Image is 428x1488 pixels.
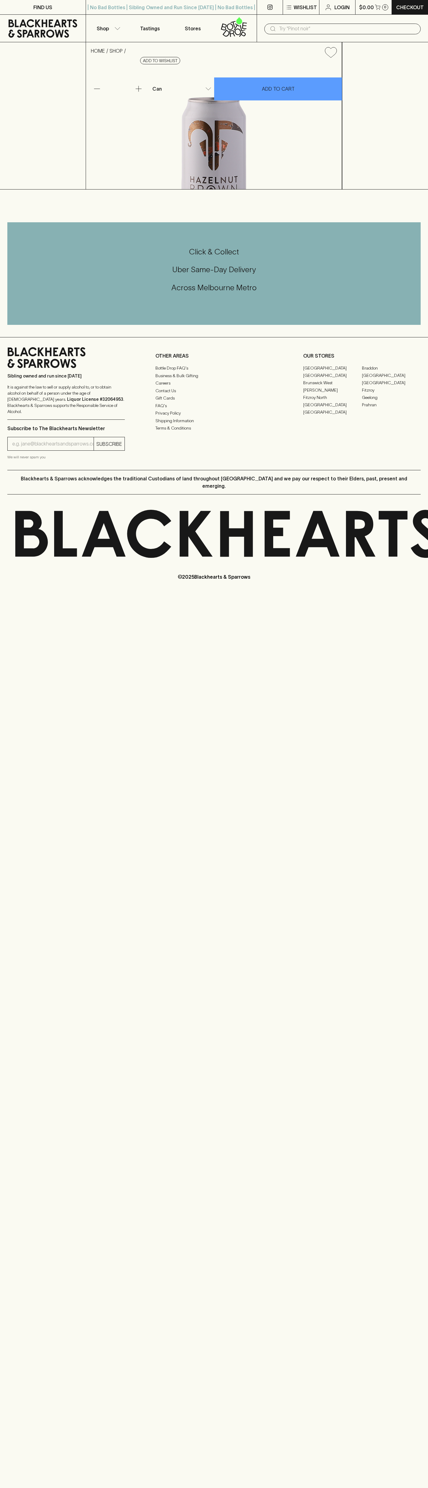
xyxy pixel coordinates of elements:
[362,394,421,401] a: Geelong
[155,425,273,432] a: Terms & Conditions
[128,15,171,42] a: Tastings
[362,372,421,379] a: [GEOGRAPHIC_DATA]
[152,85,162,92] p: Can
[185,25,201,32] p: Stores
[214,77,342,100] button: ADD TO CART
[334,4,350,11] p: Login
[384,6,386,9] p: 0
[7,265,421,275] h5: Uber Same-Day Delivery
[359,4,374,11] p: $0.00
[155,417,273,424] a: Shipping Information
[155,395,273,402] a: Gift Cards
[362,401,421,408] a: Prahran
[155,372,273,379] a: Business & Bulk Gifting
[303,408,362,416] a: [GEOGRAPHIC_DATA]
[303,372,362,379] a: [GEOGRAPHIC_DATA]
[7,222,421,325] div: Call to action block
[303,352,421,359] p: OUR STORES
[155,380,273,387] a: Careers
[362,379,421,386] a: [GEOGRAPHIC_DATA]
[303,364,362,372] a: [GEOGRAPHIC_DATA]
[155,387,273,394] a: Contact Us
[7,283,421,293] h5: Across Melbourne Metro
[67,397,123,402] strong: Liquor License #32064953
[140,25,160,32] p: Tastings
[279,24,416,34] input: Try "Pinot noir"
[97,25,109,32] p: Shop
[7,454,125,460] p: We will never spam you
[86,63,342,189] img: 70663.png
[7,425,125,432] p: Subscribe to The Blackhearts Newsletter
[155,410,273,417] a: Privacy Policy
[303,401,362,408] a: [GEOGRAPHIC_DATA]
[322,45,339,60] button: Add to wishlist
[171,15,214,42] a: Stores
[33,4,52,11] p: FIND US
[155,352,273,359] p: OTHER AREAS
[303,386,362,394] a: [PERSON_NAME]
[7,247,421,257] h5: Click & Collect
[155,365,273,372] a: Bottle Drop FAQ's
[303,394,362,401] a: Fitzroy North
[396,4,424,11] p: Checkout
[12,439,94,449] input: e.g. jane@blackheartsandsparrows.com.au
[94,437,125,450] button: SUBSCRIBE
[303,379,362,386] a: Brunswick West
[150,83,214,95] div: Can
[294,4,317,11] p: Wishlist
[86,15,129,42] button: Shop
[140,57,180,64] button: Add to wishlist
[110,48,123,54] a: SHOP
[12,475,416,490] p: Blackhearts & Sparrows acknowledges the traditional Custodians of land throughout [GEOGRAPHIC_DAT...
[155,402,273,409] a: FAQ's
[7,384,125,415] p: It is against the law to sell or supply alcohol to, or to obtain alcohol on behalf of a person un...
[362,386,421,394] a: Fitzroy
[91,48,105,54] a: HOME
[7,373,125,379] p: Sibling owned and run since [DATE]
[262,85,295,92] p: ADD TO CART
[362,364,421,372] a: Braddon
[96,440,122,448] p: SUBSCRIBE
